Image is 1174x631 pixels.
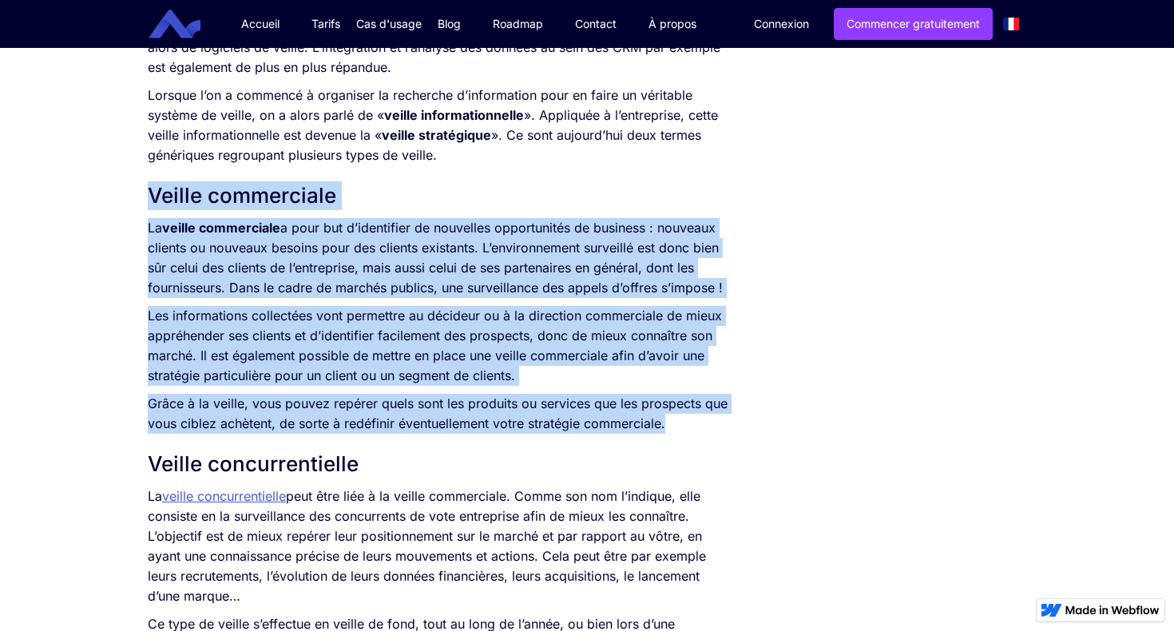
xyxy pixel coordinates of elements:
[148,394,728,434] p: Grâce à la veille, vous pouvez repérer quels sont les produits ou services que les prospects que ...
[834,8,993,40] a: Commencer gratuitement
[1065,605,1160,615] img: Made in Webflow
[148,218,728,298] p: La a pour but d’identifier de nouvelles opportunités de business : nouveaux clients ou nouveaux b...
[148,306,728,386] p: Les informations collectées vont permettre au décideur ou à la direction commerciale de mieux app...
[148,85,728,165] p: Lorsque l’on a commencé à organiser la recherche d’information pour en faire un véritable système...
[162,488,286,504] a: veille concurrentielle
[148,181,728,210] h2: Veille commerciale
[148,450,728,478] h2: Veille concurrentielle
[742,9,821,39] a: Connexion
[162,220,280,236] strong: veille commerciale
[161,10,212,39] a: home
[384,107,524,123] strong: veille informationnelle
[148,486,728,606] p: La peut être liée à la veille commerciale. Comme son nom l’indique, elle consiste en la surveilla...
[382,127,491,143] strong: veille stratégique
[356,16,422,32] div: Cas d'usage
